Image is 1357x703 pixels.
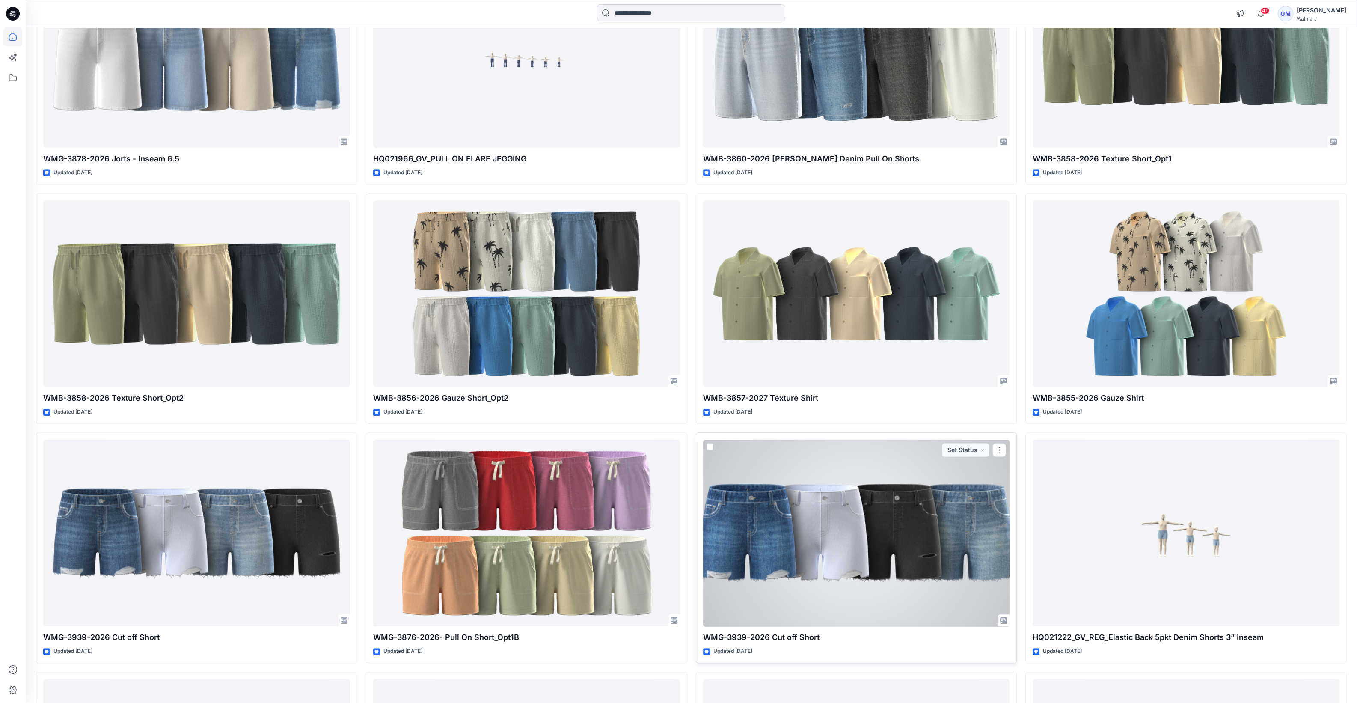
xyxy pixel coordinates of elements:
p: WMB-3855-2026 Gauze Shirt [1033,392,1339,404]
p: WMB-3857-2027 Texture Shirt [703,392,1010,404]
a: WMG-3876-2026- Pull On Short_Opt1B [373,440,680,627]
p: WMB-3858-2026 Texture Short_Opt2 [43,392,350,404]
p: Updated [DATE] [713,647,752,656]
p: Updated [DATE] [383,408,422,417]
p: Updated [DATE] [383,168,422,177]
p: WMG-3939-2026 Cut off Short [703,632,1010,643]
a: WMB-3858-2026 Texture Short_Opt2 [43,200,350,387]
p: Updated [DATE] [53,168,92,177]
p: Updated [DATE] [713,408,752,417]
div: [PERSON_NAME] [1297,5,1346,15]
p: Updated [DATE] [1043,647,1082,656]
div: Walmart [1297,15,1346,22]
a: WMB-3856-2026 Gauze Short_Opt2 [373,200,680,387]
p: HQ021966_GV_PULL ON FLARE JEGGING [373,153,680,165]
p: Updated [DATE] [53,408,92,417]
span: 41 [1260,7,1270,14]
a: WMG-3939-2026 Cut off Short [703,440,1010,627]
p: Updated [DATE] [53,647,92,656]
div: GM [1278,6,1293,21]
p: Updated [DATE] [1043,408,1082,417]
p: Updated [DATE] [713,168,752,177]
p: Updated [DATE] [383,647,422,656]
a: WMB-3857-2027 Texture Shirt [703,200,1010,387]
a: WMB-3855-2026 Gauze Shirt [1033,200,1339,387]
p: WMG-3876-2026- Pull On Short_Opt1B [373,632,680,643]
p: WMG-3939-2026 Cut off Short [43,632,350,643]
p: WMB-3858-2026 Texture Short_Opt1 [1033,153,1339,165]
p: HQ021222_GV_REG_Elastic Back 5pkt Denim Shorts 3” Inseam [1033,632,1339,643]
p: WMB-3860-2026 [PERSON_NAME] Denim Pull On Shorts [703,153,1010,165]
a: WMG-3939-2026 Cut off Short [43,440,350,627]
p: WMG-3878-2026 Jorts - Inseam 6.5 [43,153,350,165]
p: Updated [DATE] [1043,168,1082,177]
a: HQ021222_GV_REG_Elastic Back 5pkt Denim Shorts 3” Inseam [1033,440,1339,627]
p: WMB-3856-2026 Gauze Short_Opt2 [373,392,680,404]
